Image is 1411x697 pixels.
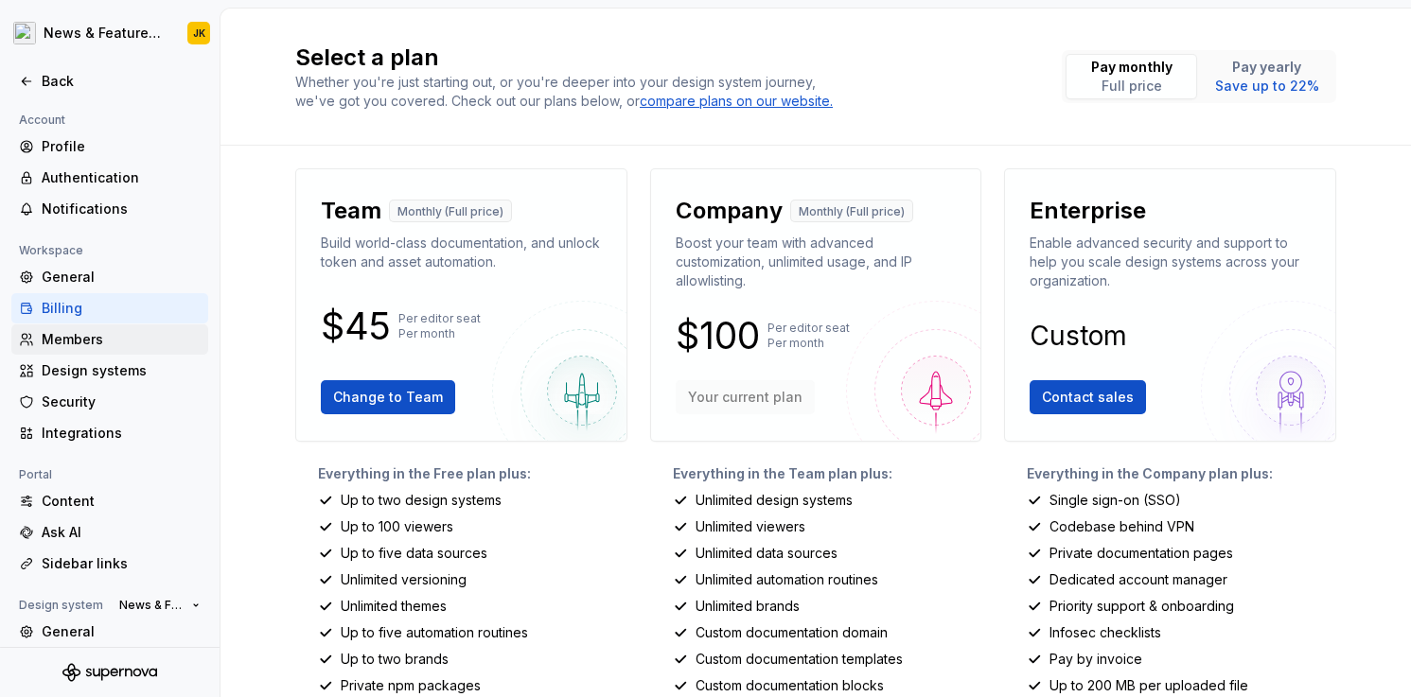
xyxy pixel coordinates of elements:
[1201,54,1332,99] button: Pay yearlySave up to 22%
[42,361,201,380] div: Design systems
[119,598,185,613] span: News & Features (old)
[11,549,208,579] a: Sidebar links
[11,262,208,292] a: General
[676,324,760,347] p: $100
[696,597,800,616] p: Unlimited brands
[44,24,165,43] div: News & Features (old)
[42,268,201,287] div: General
[11,131,208,162] a: Profile
[696,544,838,563] p: Unlimited data sources
[1091,58,1173,77] p: Pay monthly
[42,622,201,641] div: General
[1030,324,1127,347] p: Custom
[42,492,201,511] div: Content
[62,663,157,682] svg: Supernova Logo
[321,380,455,414] button: Change to Team
[11,486,208,516] a: Content
[11,517,208,548] a: Ask AI
[1049,676,1248,695] p: Up to 200 MB per uploaded file
[333,388,443,407] span: Change to Team
[321,315,391,338] p: $45
[295,73,844,111] div: Whether you're just starting out, or you're deeper into your design system journey, we've got you...
[318,464,627,483] p: Everything in the Free plan plus:
[42,330,201,349] div: Members
[1066,54,1197,99] button: Pay monthlyFull price
[1042,388,1134,407] span: Contact sales
[42,137,201,156] div: Profile
[341,676,481,695] p: Private npm packages
[1215,77,1319,96] p: Save up to 22%
[341,650,449,669] p: Up to two brands
[1049,650,1142,669] p: Pay by invoice
[1030,196,1146,226] p: Enterprise
[341,623,528,642] p: Up to five automation routines
[11,356,208,386] a: Design systems
[11,163,208,193] a: Authentication
[341,544,487,563] p: Up to five data sources
[767,321,850,351] p: Per editor seat Per month
[1215,58,1319,77] p: Pay yearly
[321,196,381,226] p: Team
[1049,570,1227,589] p: Dedicated account manager
[696,491,853,510] p: Unlimited design systems
[321,234,602,271] p: Build world-class documentation, and unlock token and asset automation.
[42,424,201,443] div: Integrations
[341,517,453,536] p: Up to 100 viewers
[696,570,878,589] p: Unlimited automation routines
[799,204,905,219] p: Monthly (Full price)
[676,196,783,226] p: Company
[11,594,111,617] div: Design system
[11,617,208,647] a: General
[42,299,201,318] div: Billing
[11,66,208,96] a: Back
[11,418,208,448] a: Integrations
[397,204,503,219] p: Monthly (Full price)
[42,200,201,218] div: Notifications
[341,597,447,616] p: Unlimited themes
[696,623,888,642] p: Custom documentation domain
[11,109,73,131] div: Account
[11,239,91,262] div: Workspace
[42,72,201,91] div: Back
[1030,234,1311,290] p: Enable advanced security and support to help you scale design systems across your organization.
[193,26,205,41] div: JK
[42,523,201,542] div: Ask AI
[696,517,805,536] p: Unlimited viewers
[341,491,502,510] p: Up to two design systems
[1030,380,1146,414] button: Contact sales
[1049,544,1233,563] p: Private documentation pages
[295,43,1039,73] h2: Select a plan
[640,92,833,111] a: compare plans on our website.
[341,570,467,589] p: Unlimited versioning
[4,12,216,54] button: News & Features (old)JK
[1049,491,1181,510] p: Single sign-on (SSO)
[11,463,60,486] div: Portal
[676,234,957,290] p: Boost your team with advanced customization, unlimited usage, and IP allowlisting.
[42,554,201,573] div: Sidebar links
[11,324,208,355] a: Members
[696,676,884,695] p: Custom documentation blocks
[1027,464,1336,483] p: Everything in the Company plan plus:
[1049,623,1161,642] p: Infosec checklists
[673,464,982,483] p: Everything in the Team plan plus:
[42,168,201,187] div: Authentication
[42,392,201,411] div: Security
[11,293,208,323] a: Billing
[398,311,481,341] p: Per editor seat Per month
[1049,517,1194,536] p: Codebase behind VPN
[696,650,903,669] p: Custom documentation templates
[1049,597,1234,616] p: Priority support & onboarding
[11,387,208,417] a: Security
[11,194,208,224] a: Notifications
[1091,77,1173,96] p: Full price
[13,22,36,44] img: 65b32fb5-5655-43a8-a471-d2795750ffbf.png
